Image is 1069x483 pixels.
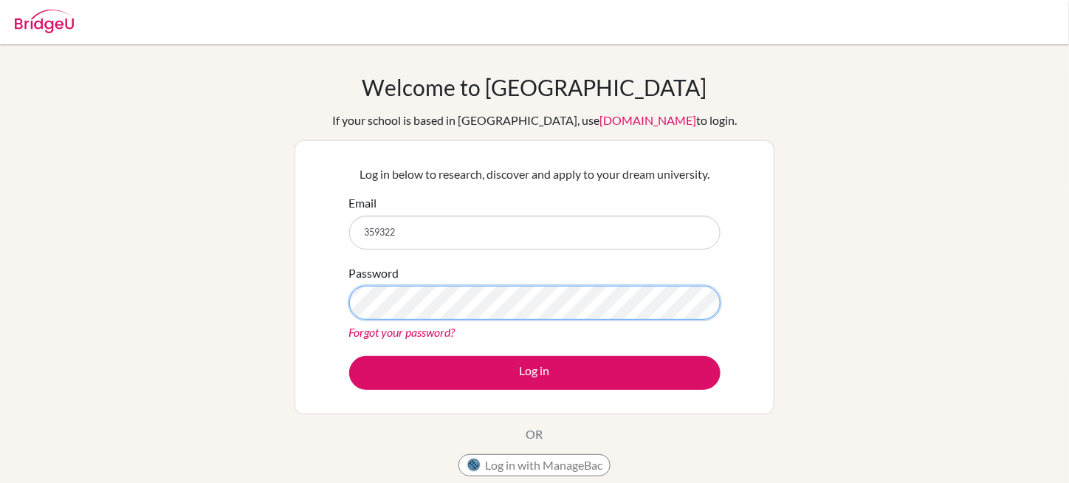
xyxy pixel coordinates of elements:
a: Forgot your password? [349,325,456,339]
label: Password [349,264,399,282]
h1: Welcome to [GEOGRAPHIC_DATA] [362,74,707,100]
div: If your school is based in [GEOGRAPHIC_DATA], use to login. [332,112,737,129]
label: Email [349,194,377,212]
img: Bridge-U [15,10,74,33]
p: Log in below to research, discover and apply to your dream university. [349,165,721,183]
a: [DOMAIN_NAME] [599,113,696,127]
button: Log in with ManageBac [458,454,611,476]
p: OR [526,425,543,443]
button: Log in [349,356,721,390]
